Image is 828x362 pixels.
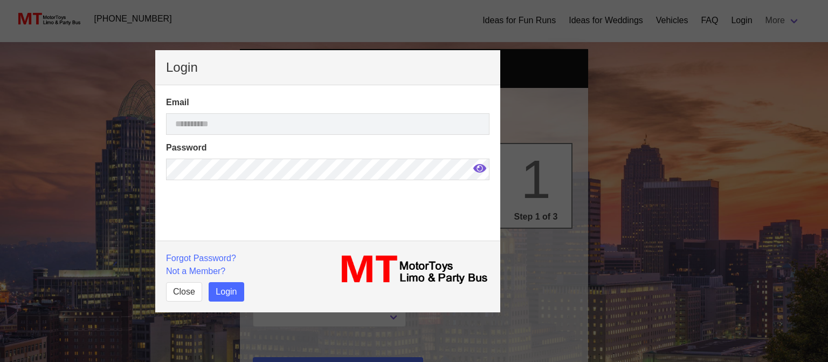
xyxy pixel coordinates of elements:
button: Login [209,282,244,302]
img: MT_logo_name.png [334,252,489,288]
a: Not a Member? [166,267,225,276]
label: Password [166,141,489,154]
a: Forgot Password? [166,254,236,263]
p: Login [166,61,489,74]
label: Email [166,96,489,109]
button: Close [166,282,202,302]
